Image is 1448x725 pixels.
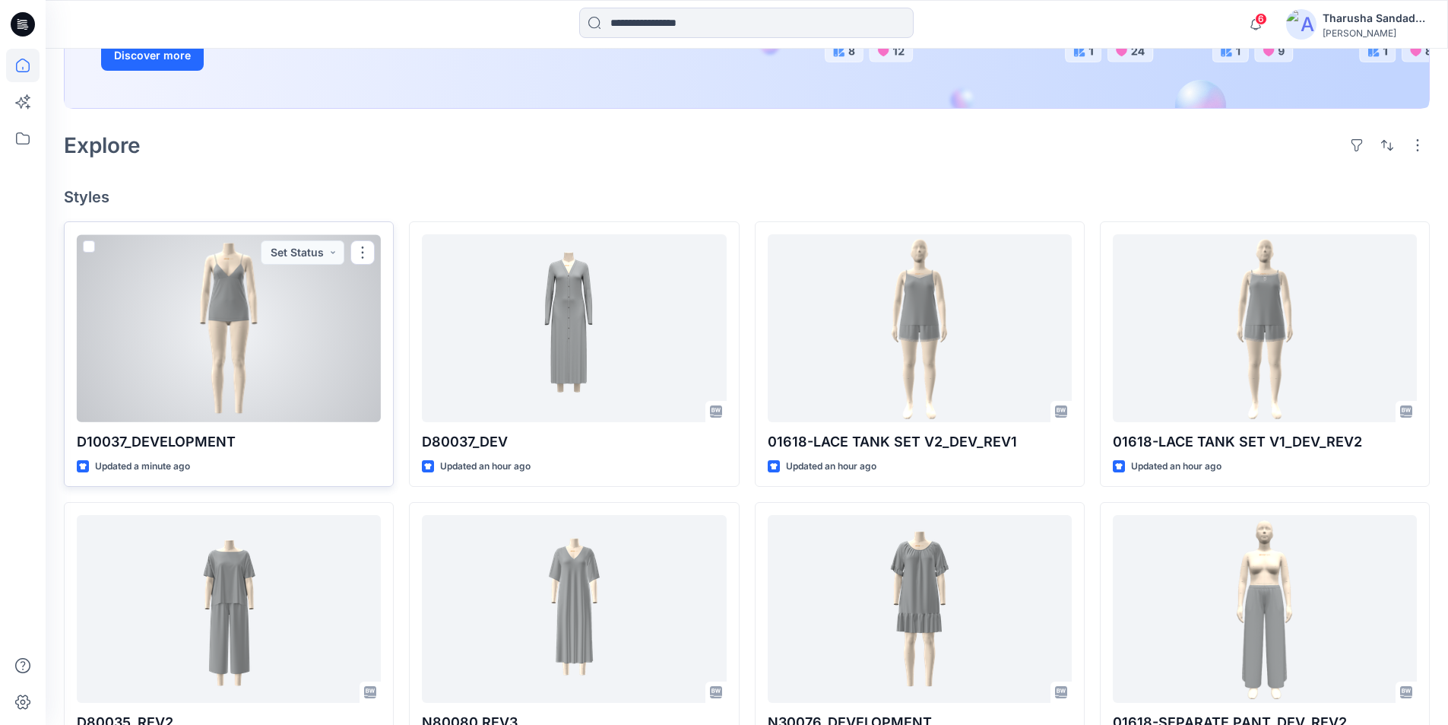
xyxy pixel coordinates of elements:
p: Updated an hour ago [786,459,876,475]
img: avatar [1286,9,1317,40]
a: N80080 REV3 [422,515,726,703]
p: Updated an hour ago [1131,459,1221,475]
button: Discover more [101,40,204,71]
a: 01618-SEPARATE PANT_DEV_REV2 [1113,515,1417,703]
p: Updated an hour ago [440,459,531,475]
p: Updated a minute ago [95,459,190,475]
div: Tharusha Sandadeepa [1323,9,1429,27]
a: D10037_DEVELOPMENT [77,234,381,422]
a: 01618-LACE TANK SET V2_DEV_REV1 [768,234,1072,422]
a: D80037_DEV [422,234,726,422]
p: 01618-LACE TANK SET V2_DEV_REV1 [768,431,1072,453]
h4: Styles [64,188,1430,206]
a: D80035_REV2 [77,515,381,703]
div: [PERSON_NAME] [1323,27,1429,39]
h2: Explore [64,133,141,157]
a: N30076_DEVELOPMENT [768,515,1072,703]
p: D10037_DEVELOPMENT [77,431,381,453]
p: D80037_DEV [422,431,726,453]
a: 01618-LACE TANK SET V1_DEV_REV2 [1113,234,1417,422]
p: 01618-LACE TANK SET V1_DEV_REV2 [1113,431,1417,453]
span: 6 [1255,13,1267,25]
a: Discover more [101,40,443,71]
